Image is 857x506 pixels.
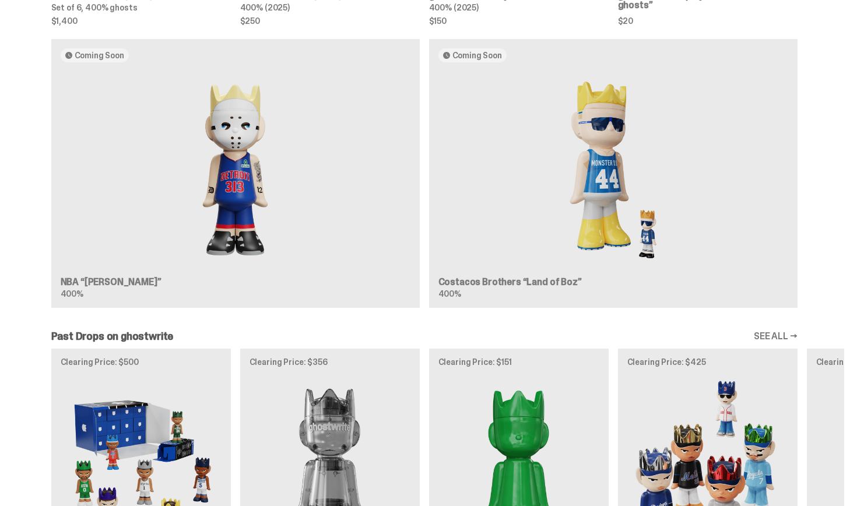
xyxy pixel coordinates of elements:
[452,51,502,60] span: Coming Soon
[61,72,410,269] img: Eminem
[627,358,788,366] p: Clearing Price: $425
[438,289,461,299] span: 400%
[438,358,599,366] p: Clearing Price: $151
[61,289,83,299] span: 400%
[429,17,609,25] span: $150
[438,72,788,269] img: Land of Boz
[240,2,290,13] span: 400% (2025)
[51,2,138,13] span: Set of 6, 400% ghosts
[51,17,231,25] span: $1,400
[618,17,798,25] span: $20
[754,332,798,341] a: SEE ALL →
[438,277,788,287] h3: Costacos Brothers “Land of Boz”
[61,277,410,287] h3: NBA “[PERSON_NAME]”
[250,358,410,366] p: Clearing Price: $356
[61,358,222,366] p: Clearing Price: $500
[51,331,174,342] h2: Past Drops on ghostwrite
[429,2,479,13] span: 400% (2025)
[240,17,420,25] span: $250
[75,51,124,60] span: Coming Soon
